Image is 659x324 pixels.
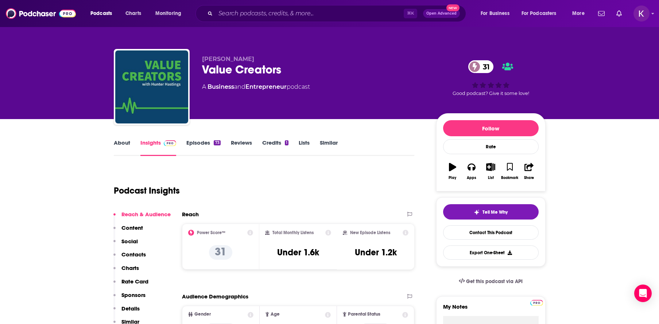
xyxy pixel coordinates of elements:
button: Play [443,158,462,184]
span: Open Advanced [426,12,457,15]
a: Pro website [530,299,543,306]
h2: Power Score™ [197,230,225,235]
h1: Podcast Insights [114,185,180,196]
div: List [488,176,494,180]
div: Play [449,176,456,180]
span: Podcasts [90,8,112,19]
div: 73 [214,140,220,145]
button: List [481,158,500,184]
span: and [234,83,245,90]
div: Bookmark [501,176,518,180]
div: Apps [467,176,476,180]
span: Logged in as kwignall [633,5,650,22]
p: Reach & Audience [121,211,171,218]
a: Credits1 [262,139,288,156]
button: Open AdvancedNew [423,9,460,18]
p: Sponsors [121,291,146,298]
button: open menu [517,8,567,19]
p: Content [121,224,143,231]
h3: Under 1.6k [277,247,319,258]
a: Show notifications dropdown [595,7,608,20]
span: ⌘ K [404,9,417,18]
a: 31 [468,60,493,73]
p: Charts [121,264,139,271]
span: Good podcast? Give it some love! [453,91,529,96]
button: open menu [85,8,121,19]
p: Contacts [121,251,146,258]
button: Share [519,158,538,184]
span: More [572,8,585,19]
div: Open Intercom Messenger [634,285,652,302]
button: Bookmark [500,158,519,184]
a: About [114,139,130,156]
button: Export One-Sheet [443,245,539,260]
button: Reach & Audience [113,211,171,224]
a: InsightsPodchaser Pro [140,139,177,156]
span: Age [271,312,280,317]
label: My Notes [443,303,539,316]
input: Search podcasts, credits, & more... [216,8,404,19]
button: Content [113,224,143,238]
span: Gender [194,312,211,317]
span: Parental Status [348,312,380,317]
h2: New Episode Listens [350,230,390,235]
span: Get this podcast via API [466,278,523,285]
div: A podcast [202,83,310,91]
div: 31Good podcast? Give it some love! [436,56,546,101]
span: [PERSON_NAME] [202,56,254,62]
a: Charts [121,8,146,19]
img: Podchaser Pro [530,300,543,306]
button: Show profile menu [633,5,650,22]
a: Lists [299,139,310,156]
h3: Under 1.2k [355,247,397,258]
div: 1 [285,140,288,145]
a: Business [208,83,234,90]
img: Podchaser - Follow, Share and Rate Podcasts [6,7,76,20]
img: tell me why sparkle [474,209,480,215]
button: Sponsors [113,291,146,305]
div: Share [524,176,534,180]
h2: Audience Demographics [182,293,248,300]
a: Entrepreneur [245,83,287,90]
img: Value Creators [115,50,188,123]
button: open menu [567,8,594,19]
span: For Business [481,8,509,19]
button: Rate Card [113,278,148,291]
button: tell me why sparkleTell Me Why [443,204,539,220]
img: User Profile [633,5,650,22]
button: Social [113,238,138,251]
a: Episodes73 [186,139,220,156]
a: Contact This Podcast [443,225,539,240]
div: Rate [443,139,539,154]
button: Details [113,305,140,319]
button: open menu [476,8,519,19]
a: Reviews [231,139,252,156]
p: Details [121,305,140,312]
h2: Total Monthly Listens [272,230,314,235]
span: New [446,4,460,11]
span: Monitoring [155,8,181,19]
p: Rate Card [121,278,148,285]
p: Social [121,238,138,245]
span: 31 [476,60,493,73]
button: Contacts [113,251,146,264]
a: Show notifications dropdown [613,7,625,20]
button: Apps [462,158,481,184]
span: For Podcasters [522,8,557,19]
span: Tell Me Why [482,209,508,215]
span: Charts [125,8,141,19]
button: Charts [113,264,139,278]
p: 31 [209,245,232,260]
h2: Reach [182,211,199,218]
button: Follow [443,120,539,136]
button: open menu [150,8,191,19]
div: Search podcasts, credits, & more... [202,5,473,22]
a: Similar [320,139,338,156]
img: Podchaser Pro [164,140,177,146]
a: Get this podcast via API [453,272,529,290]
